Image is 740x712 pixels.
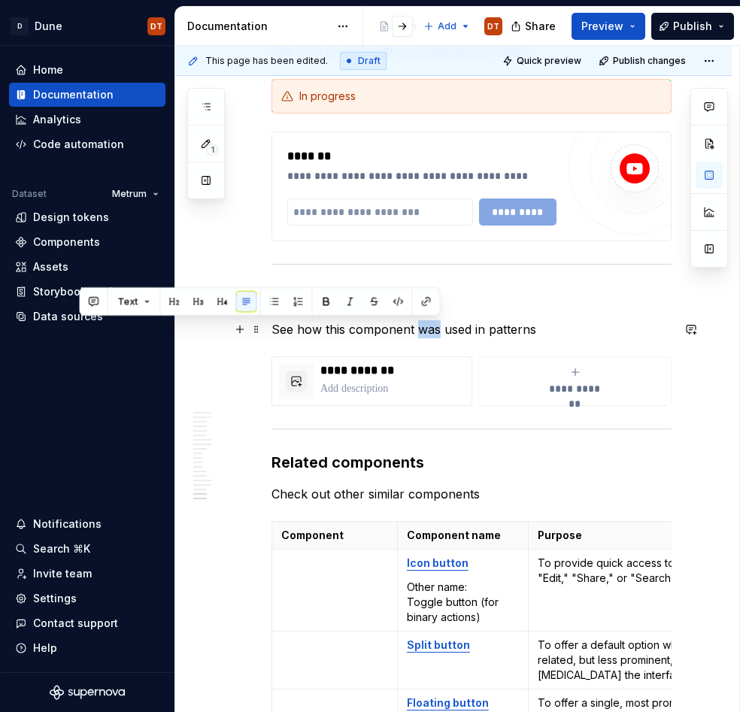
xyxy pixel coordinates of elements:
a: Assets [9,255,165,279]
a: Data sources [9,304,165,329]
h3: Button in patterns [271,287,672,308]
span: Publish changes [613,55,686,67]
p: Check out other similar components [271,485,672,503]
a: Analytics [9,108,165,132]
span: Preview [581,19,623,34]
div: Data sources [33,309,103,324]
span: Publish [673,19,712,34]
button: Publish changes [594,50,693,71]
span: Draft [358,55,381,67]
div: Contact support [33,616,118,631]
span: Share [525,19,556,34]
div: In progress [299,89,662,104]
button: Add [419,16,475,37]
a: Icon button [407,556,469,569]
div: Page tree [372,11,416,41]
a: Storybook stories [9,280,165,304]
div: D [11,17,29,35]
button: Metrum [105,183,165,205]
span: 1 [206,144,218,156]
div: DT [487,20,499,32]
div: Dune [35,19,62,34]
span: Quick preview [517,55,581,67]
p: Other name: Toggle button (for binary actions) [407,580,519,625]
button: DDuneDT [3,10,171,42]
svg: Supernova Logo [50,685,125,700]
div: Search ⌘K [33,541,90,556]
div: Analytics [33,112,81,127]
div: Components [33,235,100,250]
span: Text [118,295,138,308]
div: Documentation [187,19,329,34]
span: Add [438,20,456,32]
div: Documentation [33,87,114,102]
p: Component name [407,528,519,543]
a: Home [9,58,165,82]
button: Quick preview [498,50,588,71]
div: Design tokens [33,210,109,225]
a: Design tokens [9,205,165,229]
div: DT [150,20,162,32]
a: Split button [407,638,470,651]
a: Settings [9,586,165,611]
button: Notifications [9,512,165,536]
div: Storybook stories [33,284,126,299]
p: See how this component was used in patterns [271,320,672,338]
button: Text [111,291,157,312]
div: Dataset [12,188,47,200]
div: Help [33,641,57,656]
a: Components [9,230,165,254]
span: Metrum [112,188,147,200]
button: Preview [572,13,645,40]
p: Component [281,528,388,543]
a: Documentation [9,83,165,107]
button: Search ⌘K [9,537,165,561]
a: Code automation [9,132,165,156]
button: Publish [651,13,734,40]
div: Notifications [33,517,102,532]
button: Contact support [9,611,165,635]
div: Settings [33,591,77,606]
button: Share [503,13,566,40]
h3: Related components [271,452,672,473]
a: Invite team [9,562,165,586]
div: Code automation [33,137,124,152]
div: Assets [33,259,68,274]
a: Floating button [407,696,489,709]
button: Help [9,636,165,660]
span: This page has been edited. [205,55,328,67]
div: Invite team [33,566,92,581]
div: Home [33,62,63,77]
